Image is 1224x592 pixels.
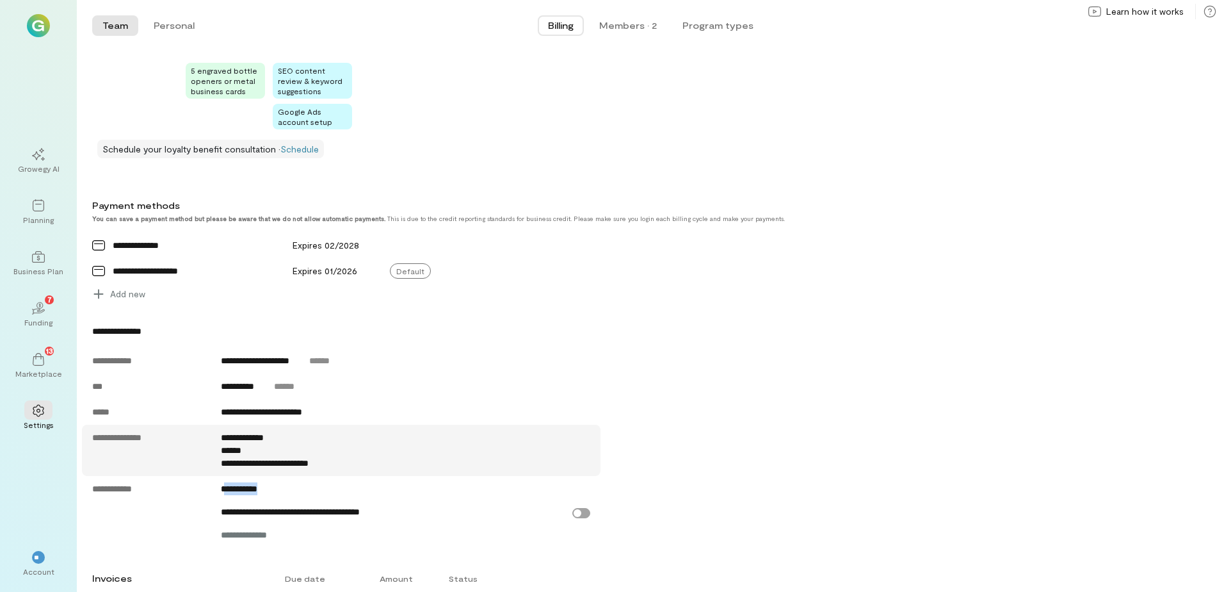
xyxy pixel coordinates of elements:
[102,144,280,154] span: Schedule your loyalty benefit consultation ·
[110,288,145,300] span: Add new
[441,567,540,590] div: Status
[18,163,60,174] div: Growegy AI
[548,19,574,32] span: Billing
[672,15,764,36] button: Program types
[46,345,53,356] span: 13
[92,215,1106,222] div: This is due to the credit reporting standards for business credit. Please make sure you login eac...
[143,15,205,36] button: Personal
[538,15,584,36] button: Billing
[13,266,63,276] div: Business Plan
[390,263,431,279] span: Default
[92,199,1106,212] div: Payment methods
[278,66,342,95] span: SEO content review & keyword suggestions
[15,394,61,440] a: Settings
[191,66,257,95] span: 5 engraved bottle openers or metal business cards
[85,566,277,591] div: Invoices
[277,567,371,590] div: Due date
[15,240,61,286] a: Business Plan
[15,292,61,338] a: Funding
[23,215,54,225] div: Planning
[15,138,61,184] a: Growegy AI
[599,19,657,32] div: Members · 2
[24,317,52,327] div: Funding
[15,189,61,235] a: Planning
[293,240,359,251] span: Expires 02/2028
[15,343,61,389] a: Marketplace
[23,566,54,577] div: Account
[24,420,54,430] div: Settings
[280,144,319,154] a: Schedule
[278,107,332,126] span: Google Ads account setup
[15,368,62,379] div: Marketplace
[47,293,52,305] span: 7
[92,15,138,36] button: Team
[1106,5,1184,18] span: Learn how it works
[92,215,385,222] strong: You can save a payment method but please be aware that we do not allow automatic payments.
[589,15,667,36] button: Members · 2
[293,265,357,276] span: Expires 01/2026
[372,567,442,590] div: Amount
